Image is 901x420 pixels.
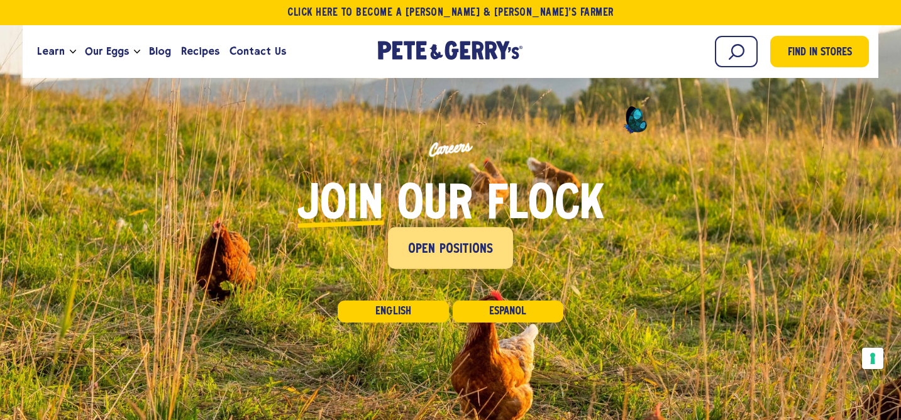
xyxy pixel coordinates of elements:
[149,43,171,59] span: Blog
[144,35,176,69] a: Blog
[453,301,563,323] a: Español
[229,43,285,59] span: Contact Us
[487,182,604,229] span: flock
[788,45,852,62] span: Find in Stores
[770,36,869,67] a: Find in Stores
[85,43,129,59] span: Our Eggs
[338,301,448,323] a: English
[224,35,290,69] a: Contact Us
[134,50,140,54] button: Open the dropdown menu for Our Eggs
[397,182,473,229] span: our
[297,182,384,229] span: Join
[408,240,494,260] span: Open Positions
[80,35,134,69] a: Our Eggs
[32,35,70,69] a: Learn
[76,101,825,197] p: Careers
[176,35,224,69] a: Recipes
[37,43,65,59] span: Learn
[181,43,219,59] span: Recipes
[862,348,883,369] button: Your consent preferences for tracking technologies
[388,227,513,268] a: Open Positions
[715,36,758,67] input: Search
[70,50,76,54] button: Open the dropdown menu for Learn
